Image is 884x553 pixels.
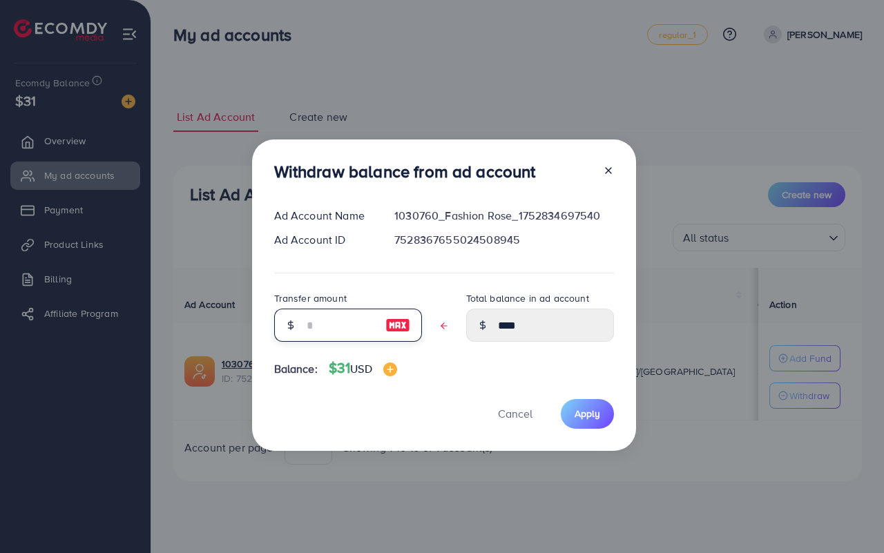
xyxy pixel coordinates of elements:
div: 7528367655024508945 [383,232,624,248]
iframe: Chat [825,491,874,543]
div: Ad Account ID [263,232,384,248]
h3: Withdraw balance from ad account [274,162,536,182]
button: Apply [561,399,614,429]
span: Balance: [274,361,318,377]
img: image [383,362,397,376]
span: USD [350,361,372,376]
button: Cancel [481,399,550,429]
span: Cancel [498,406,532,421]
label: Total balance in ad account [466,291,589,305]
span: Apply [575,407,600,420]
div: Ad Account Name [263,208,384,224]
div: 1030760_Fashion Rose_1752834697540 [383,208,624,224]
img: image [385,317,410,333]
h4: $31 [329,360,397,377]
label: Transfer amount [274,291,347,305]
